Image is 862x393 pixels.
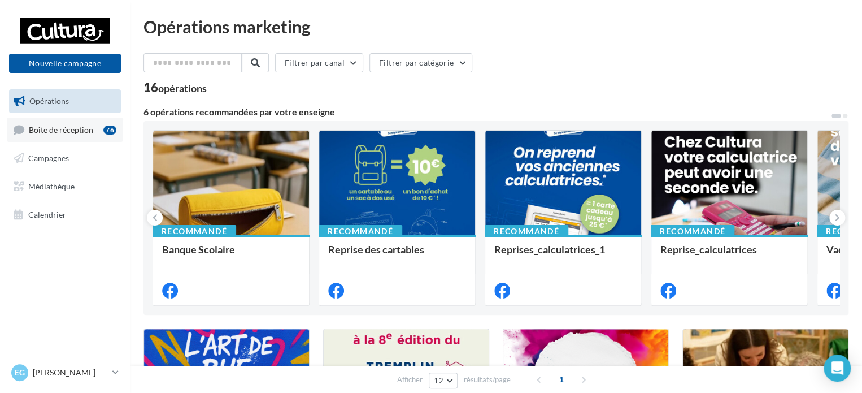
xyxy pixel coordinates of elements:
[429,373,458,388] button: 12
[328,243,424,256] span: Reprise des cartables
[319,225,402,237] div: Recommandé
[143,81,207,94] div: 16
[7,203,123,227] a: Calendrier
[162,243,235,256] span: Banque Scolaire
[143,18,848,35] div: Opérations marketing
[28,182,75,191] span: Médiathèque
[28,153,69,163] span: Campagnes
[153,225,236,237] div: Recommandé
[369,53,472,72] button: Filtrer par catégorie
[494,243,605,256] span: Reprises_calculatrices_1
[28,209,66,219] span: Calendrier
[824,355,851,382] div: Open Intercom Messenger
[29,124,93,134] span: Boîte de réception
[660,243,757,256] span: Reprise_calculatrices
[7,89,123,113] a: Opérations
[397,374,423,385] span: Afficher
[464,374,511,385] span: résultats/page
[9,362,121,383] a: EG [PERSON_NAME]
[552,370,571,388] span: 1
[9,54,121,73] button: Nouvelle campagne
[103,126,116,135] div: 76
[651,225,734,237] div: Recommandé
[33,367,108,378] p: [PERSON_NAME]
[143,107,830,116] div: 6 opérations recommandées par votre enseigne
[158,83,207,93] div: opérations
[7,175,123,198] a: Médiathèque
[485,225,568,237] div: Recommandé
[434,376,443,385] span: 12
[7,146,123,170] a: Campagnes
[29,96,69,106] span: Opérations
[7,118,123,142] a: Boîte de réception76
[15,367,25,378] span: EG
[275,53,363,72] button: Filtrer par canal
